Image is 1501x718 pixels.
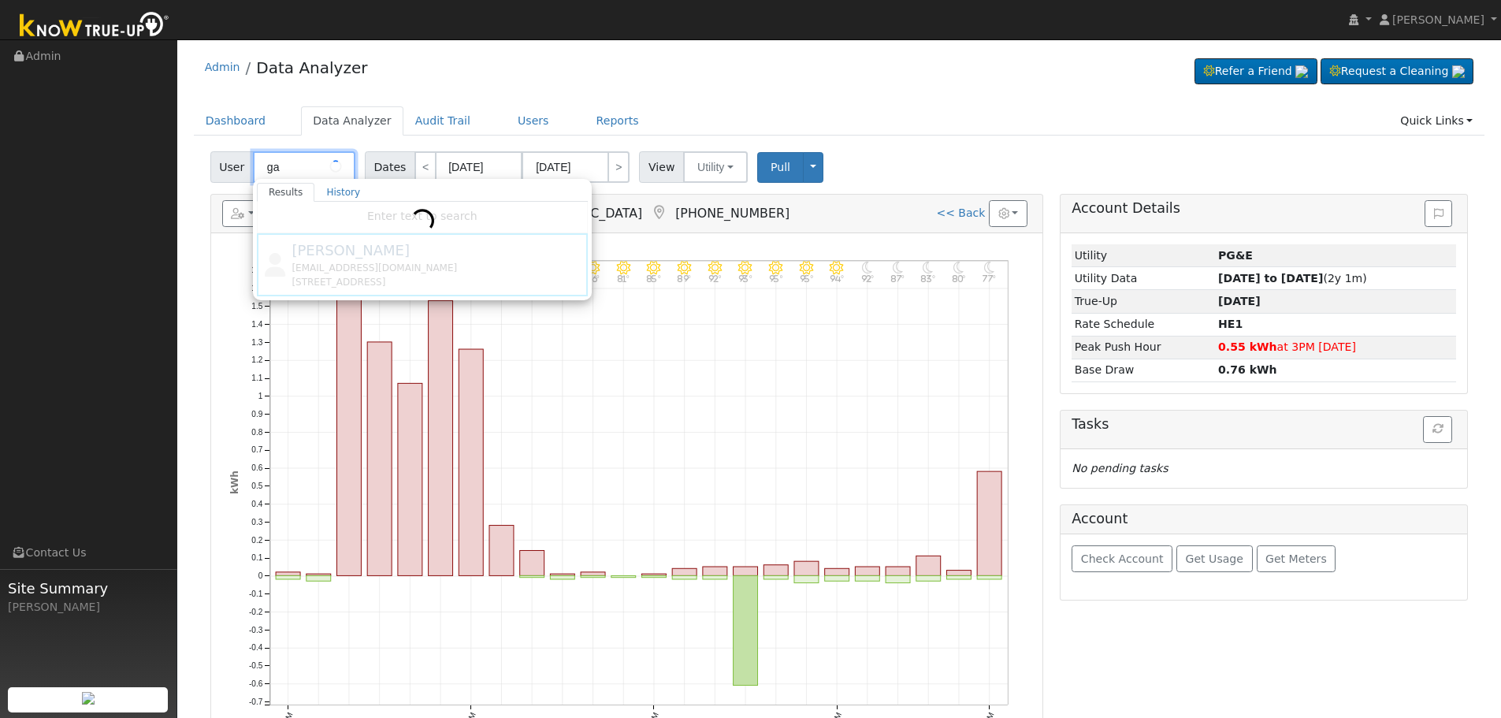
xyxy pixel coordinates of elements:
[251,554,262,563] text: 0.1
[936,206,985,219] a: << Back
[607,151,630,183] a: >
[459,349,483,575] rect: onclick=""
[251,482,262,490] text: 0.5
[977,576,1001,580] rect: onclick=""
[886,275,910,283] p: 87°
[733,275,757,283] p: 93°
[771,161,790,173] span: Pull
[581,576,605,578] rect: onclick=""
[581,275,605,283] p: 76°
[1216,336,1457,359] td: at 3PM [DATE]
[1423,416,1452,443] button: Refresh
[249,662,263,671] text: -0.5
[251,500,262,508] text: 0.4
[550,576,574,580] rect: onclick=""
[953,261,964,274] i: 10PM - Clear
[1388,106,1484,136] a: Quick Links
[1321,58,1473,85] a: Request a Cleaning
[1218,295,1261,307] strong: [DATE]
[1072,462,1168,474] i: No pending tasks
[581,572,605,576] rect: onclick=""
[82,692,95,705] img: retrieve
[205,61,240,73] a: Admin
[794,576,819,583] rect: onclick=""
[8,599,169,616] div: [PERSON_NAME]
[672,576,697,580] rect: onclick=""
[258,392,262,400] text: 1
[855,576,879,582] rect: onclick=""
[506,106,561,136] a: Users
[1176,545,1253,572] button: Get Usage
[1452,65,1465,78] img: retrieve
[253,151,355,183] input: Select a User
[1072,336,1215,359] td: Peak Push Hour
[639,151,684,183] span: View
[764,275,788,283] p: 95°
[1257,545,1336,572] button: Get Meters
[301,106,403,136] a: Data Analyzer
[611,576,636,578] rect: onclick=""
[520,551,544,576] rect: onclick=""
[672,569,697,576] rect: onclick=""
[641,574,666,575] rect: onclick=""
[733,567,757,575] rect: onclick=""
[251,428,262,437] text: 0.8
[251,536,262,545] text: 0.2
[585,106,651,136] a: Reports
[12,9,177,44] img: Know True-Up
[251,284,262,292] text: 1.6
[1072,359,1215,381] td: Base Draw
[825,569,849,576] rect: onclick=""
[886,567,910,575] rect: onclick=""
[703,567,727,575] rect: onclick=""
[414,151,437,183] a: <
[489,526,514,576] rect: onclick=""
[678,261,691,274] i: 1PM - Clear
[855,567,879,575] rect: onclick=""
[251,338,262,347] text: 1.3
[336,299,361,575] rect: onclick=""
[769,261,782,274] i: 4PM - Clear
[249,626,263,634] text: -0.3
[1072,200,1456,217] h5: Account Details
[194,106,278,136] a: Dashboard
[249,698,263,706] text: -0.7
[611,275,636,283] p: 81°
[428,301,452,576] rect: onclick=""
[650,205,667,221] a: Map
[251,518,262,526] text: 0.3
[757,152,804,183] button: Pull
[398,384,422,576] rect: onclick=""
[738,261,752,274] i: 3PM - Clear
[977,471,1001,575] rect: onclick=""
[825,275,849,283] p: 94°
[1081,552,1164,565] span: Check Account
[946,571,971,576] rect: onclick=""
[8,578,169,599] span: Site Summary
[641,576,666,578] rect: onclick=""
[365,151,415,183] span: Dates
[886,576,910,583] rect: onclick=""
[916,275,941,283] p: 83°
[1072,545,1172,572] button: Check Account
[855,275,879,283] p: 92°
[1072,416,1456,433] h5: Tasks
[367,342,392,576] rect: onclick=""
[403,106,482,136] a: Audit Trail
[641,275,666,283] p: 85°
[1218,363,1277,376] strong: 0.76 kWh
[249,590,263,598] text: -0.1
[1218,272,1323,285] strong: [DATE] to [DATE]
[251,374,262,383] text: 1.1
[1218,249,1253,262] strong: ID: 17251567, authorized: 09/04/25
[276,576,300,580] rect: onclick=""
[249,679,263,688] text: -0.6
[916,576,941,582] rect: onclick=""
[794,561,819,575] rect: onclick=""
[764,565,788,576] rect: onclick=""
[616,261,630,274] i: 11AM - Clear
[946,576,971,580] rect: onclick=""
[586,261,600,274] i: 10AM - Clear
[893,261,904,274] i: 8PM - Clear
[251,302,262,311] text: 1.5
